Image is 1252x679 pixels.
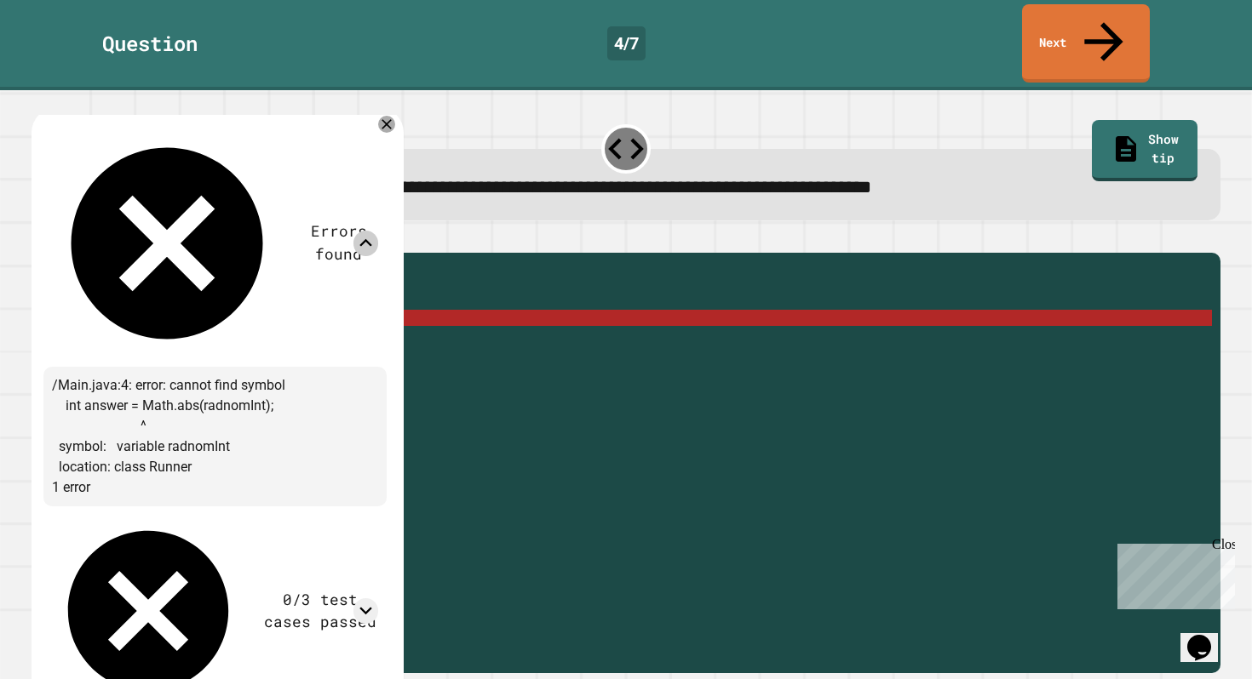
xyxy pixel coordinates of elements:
[607,26,646,60] div: 4 / 7
[102,28,198,59] div: Question
[1022,4,1150,83] a: Next
[7,7,118,108] div: Chat with us now!Close
[1180,611,1235,662] iframe: chat widget
[262,589,379,634] div: 0/3 test cases passed
[299,220,378,265] div: Errors found
[43,367,387,506] div: /Main.java:4: error: cannot find symbol int answer = Math.abs(radnomInt); ^ symbol: variable radn...
[1111,537,1235,609] iframe: chat widget
[1092,120,1197,181] a: Show tip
